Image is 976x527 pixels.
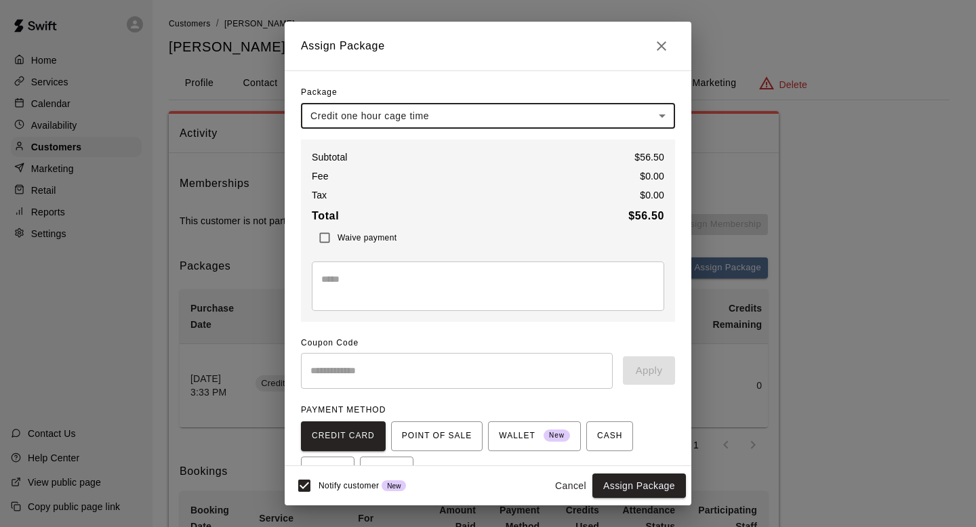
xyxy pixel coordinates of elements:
[312,169,329,183] p: Fee
[301,457,354,486] button: CHECK
[586,421,633,451] button: CASH
[488,421,581,451] button: WALLET New
[391,421,483,451] button: POINT OF SALE
[402,425,472,447] span: POINT OF SALE
[301,82,338,104] span: Package
[628,210,664,222] b: $ 56.50
[592,473,686,499] button: Assign Package
[312,425,375,447] span: CREDIT CARD
[301,421,386,451] button: CREDIT CARD
[597,425,622,447] span: CASH
[338,233,396,243] span: Waive payment
[371,461,403,482] span: OTHER
[640,188,664,202] p: $ 0.00
[319,481,379,490] span: Notify customer
[312,150,348,164] p: Subtotal
[301,333,675,354] span: Coupon Code
[648,33,675,60] button: Close
[301,104,675,129] div: Credit one hour cage time
[549,473,592,499] button: Cancel
[634,150,664,164] p: $ 56.50
[544,427,570,445] span: New
[301,405,386,415] span: PAYMENT METHOD
[312,461,344,482] span: CHECK
[499,425,570,447] span: WALLET
[285,22,691,70] h2: Assign Package
[312,188,327,202] p: Tax
[312,210,339,222] b: Total
[640,169,664,183] p: $ 0.00
[382,482,406,490] span: New
[360,457,413,486] button: OTHER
